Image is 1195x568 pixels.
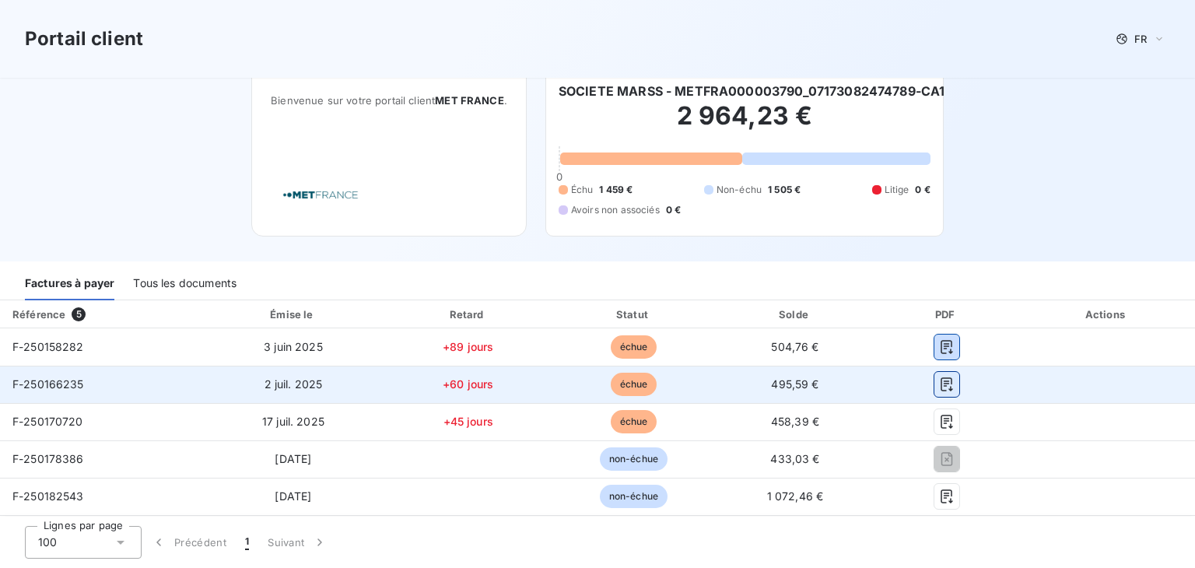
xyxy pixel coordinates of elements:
[571,183,594,197] span: Échu
[556,170,562,183] span: 0
[611,410,657,433] span: échue
[12,308,65,321] div: Référence
[555,307,712,322] div: Statut
[435,94,504,107] span: MET FRANCE
[1022,307,1192,322] div: Actions
[666,203,681,217] span: 0 €
[767,489,824,503] span: 1 072,46 €
[771,377,818,391] span: 495,59 €
[770,452,819,465] span: 433,03 €
[258,526,337,559] button: Suivant
[599,183,633,197] span: 1 459 €
[771,415,819,428] span: 458,39 €
[719,307,872,322] div: Solde
[12,452,84,465] span: F-250178386
[265,377,323,391] span: 2 juil. 2025
[264,340,323,353] span: 3 juin 2025
[142,526,236,559] button: Précédent
[559,82,945,100] h6: SOCIETE MARSS - METFRA000003790_07173082474789-CA1
[271,173,370,217] img: Company logo
[611,335,657,359] span: échue
[275,452,311,465] span: [DATE]
[443,415,493,428] span: +45 jours
[559,100,930,147] h2: 2 964,23 €
[12,489,84,503] span: F-250182543
[262,415,324,428] span: 17 juil. 2025
[885,183,909,197] span: Litige
[611,373,657,396] span: échue
[12,340,84,353] span: F-250158282
[600,447,668,471] span: non-échue
[717,183,762,197] span: Non-échu
[72,307,86,321] span: 5
[600,485,668,508] span: non-échue
[271,94,507,107] span: Bienvenue sur votre portail client .
[771,340,818,353] span: 504,76 €
[245,535,249,550] span: 1
[133,268,237,300] div: Tous les documents
[275,489,311,503] span: [DATE]
[12,415,83,428] span: F-250170720
[443,340,493,353] span: +89 jours
[571,203,660,217] span: Avoirs non associés
[387,307,548,322] div: Retard
[915,183,930,197] span: 0 €
[1134,33,1147,45] span: FR
[12,377,84,391] span: F-250166235
[25,268,114,300] div: Factures à payer
[878,307,1015,322] div: PDF
[38,535,57,550] span: 100
[443,377,493,391] span: +60 jours
[25,25,143,53] h3: Portail client
[205,307,381,322] div: Émise le
[236,526,258,559] button: 1
[768,183,801,197] span: 1 505 €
